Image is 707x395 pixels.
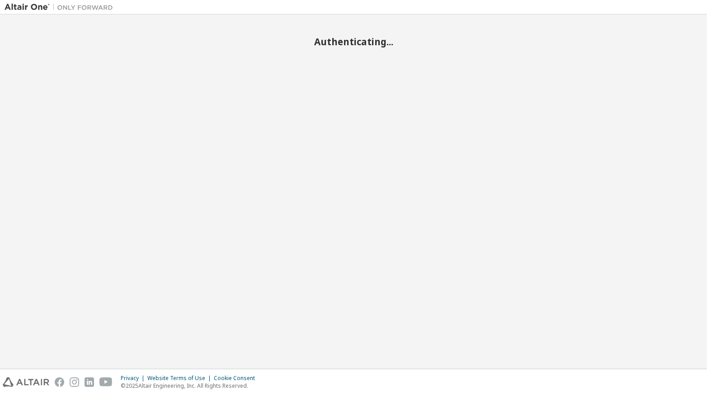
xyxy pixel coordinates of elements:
div: Cookie Consent [214,375,260,382]
div: Website Terms of Use [147,375,214,382]
img: youtube.svg [99,377,113,387]
img: Altair One [5,3,118,12]
div: Privacy [121,375,147,382]
p: © 2025 Altair Engineering, Inc. All Rights Reserved. [121,382,260,390]
img: linkedin.svg [85,377,94,387]
img: altair_logo.svg [3,377,49,387]
h2: Authenticating... [5,36,702,48]
img: instagram.svg [70,377,79,387]
img: facebook.svg [55,377,64,387]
